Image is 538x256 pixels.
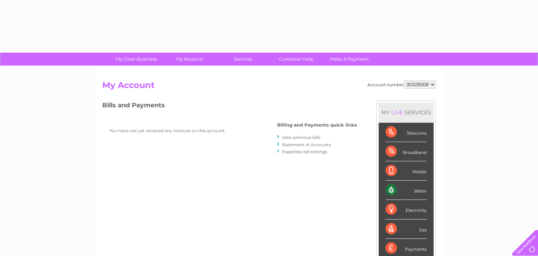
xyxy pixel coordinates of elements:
a: Services [214,53,272,66]
h4: Billing and Payments quick links [277,122,357,128]
a: My Clear Business [108,53,165,66]
a: Paperless bill settings [282,149,327,154]
a: Statement of Accounts [282,142,331,147]
div: Water [386,181,427,200]
div: LIVE [390,109,405,116]
div: Telecoms [386,123,427,142]
a: View previous bills [282,135,320,140]
div: MY SERVICES [379,102,434,122]
p: You have not yet received any invoices on this account. [109,127,249,134]
h3: Bills and Payments [102,100,357,113]
div: Account number [367,80,436,89]
a: My Account [161,53,219,66]
a: Customer Help [267,53,325,66]
h2: My Account [102,80,436,94]
div: Broadband [386,142,427,161]
a: Make A Payment [320,53,378,66]
div: Electricity [386,200,427,219]
div: Gas [386,220,427,239]
div: Mobile [386,161,427,181]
